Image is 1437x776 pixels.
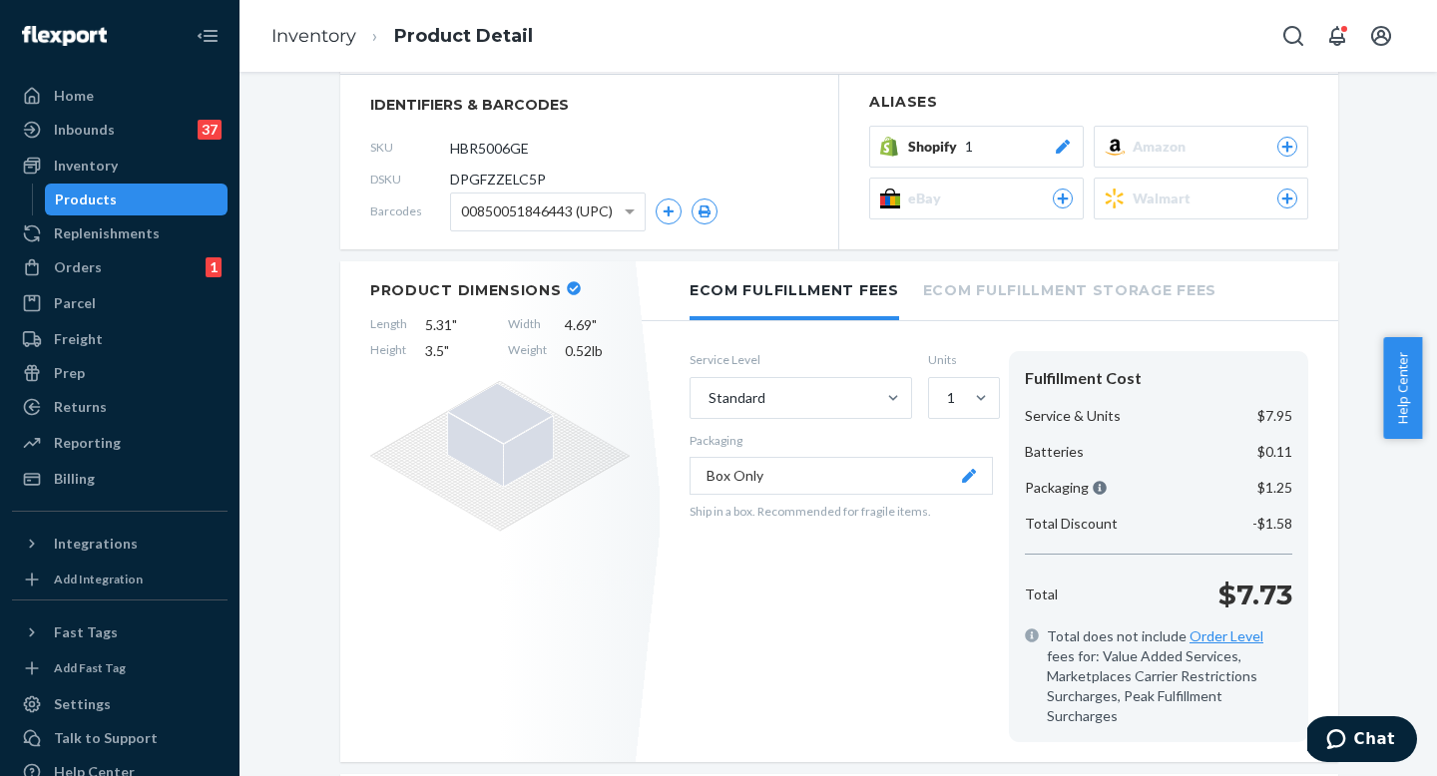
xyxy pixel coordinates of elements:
button: Shopify1 [869,126,1084,168]
div: Standard [709,388,765,408]
a: Prep [12,357,228,389]
span: 4.69 [565,315,630,335]
span: Width [508,315,547,335]
a: Add Integration [12,568,228,591]
div: Talk to Support [54,728,158,748]
div: Inbounds [54,120,115,140]
span: Walmart [1133,189,1198,208]
div: Parcel [54,293,96,313]
span: identifiers & barcodes [370,95,808,115]
p: $1.25 [1257,478,1292,498]
button: eBay [869,178,1084,219]
span: " [444,342,449,359]
a: Inventory [12,150,228,182]
span: Amazon [1133,137,1194,157]
span: DSKU [370,171,450,188]
span: eBay [908,189,949,208]
span: Total does not include fees for: Value Added Services, Marketplaces Carrier Restrictions Surcharg... [1047,626,1292,726]
a: Home [12,80,228,112]
div: Products [55,190,117,209]
div: Returns [54,397,107,417]
div: Orders [54,257,102,277]
button: Open Search Box [1273,16,1313,56]
input: 1 [945,388,947,408]
span: Shopify [908,137,965,157]
p: Total [1025,584,1058,604]
div: Billing [54,469,95,489]
button: Walmart [1094,178,1308,219]
p: Total Discount [1025,514,1118,534]
button: Close Navigation [188,16,228,56]
a: Parcel [12,287,228,319]
div: 37 [198,120,222,140]
span: 3.5 [425,341,490,361]
button: Open notifications [1317,16,1357,56]
a: Add Fast Tag [12,656,228,680]
span: Height [370,341,407,361]
div: Reporting [54,433,121,453]
img: Flexport logo [22,26,107,46]
div: Replenishments [54,223,160,243]
label: Service Level [690,351,912,368]
div: Fast Tags [54,622,118,642]
span: Length [370,315,407,335]
ol: breadcrumbs [255,7,549,66]
a: Settings [12,688,228,720]
button: Help Center [1383,337,1422,439]
p: Packaging [690,432,993,449]
div: Inventory [54,156,118,176]
a: Inbounds37 [12,114,228,146]
div: Prep [54,363,85,383]
p: -$1.58 [1252,514,1292,534]
a: Returns [12,391,228,423]
p: $7.95 [1257,406,1292,426]
div: Integrations [54,534,138,554]
label: Units [928,351,993,368]
div: Home [54,86,94,106]
button: Amazon [1094,126,1308,168]
a: Orders1 [12,251,228,283]
button: Integrations [12,528,228,560]
span: " [452,316,457,333]
p: Ship in a box. Recommended for fragile items. [690,503,993,520]
h2: Aliases [869,95,1308,110]
span: Weight [508,341,547,361]
a: Replenishments [12,217,228,249]
span: SKU [370,139,450,156]
li: Ecom Fulfillment Storage Fees [923,261,1216,316]
span: Barcodes [370,202,450,219]
a: Inventory [271,25,356,47]
button: Open account menu [1361,16,1401,56]
span: 1 [965,137,973,157]
a: Billing [12,463,228,495]
p: $7.73 [1218,575,1292,614]
button: Box Only [690,457,993,495]
a: Product Detail [394,25,533,47]
div: Add Fast Tag [54,659,126,676]
div: Settings [54,694,111,714]
input: Standard [707,388,709,408]
p: Packaging [1025,478,1107,498]
span: " [592,316,597,333]
h2: Product Dimensions [370,281,562,299]
span: 0.52 lb [565,341,630,361]
span: 00850051846443 (UPC) [461,194,613,228]
button: Talk to Support [12,722,228,754]
div: 1 [206,257,222,277]
span: 5.31 [425,315,490,335]
div: Freight [54,329,103,349]
div: Add Integration [54,571,143,587]
a: Freight [12,323,228,355]
p: $0.11 [1257,442,1292,462]
a: Products [45,184,229,215]
button: Fast Tags [12,616,228,648]
div: Fulfillment Cost [1025,367,1292,390]
a: Reporting [12,427,228,459]
li: Ecom Fulfillment Fees [690,261,899,320]
p: Batteries [1025,442,1084,462]
a: Order Level [1190,627,1263,644]
iframe: Opens a widget where you can chat to one of our agents [1307,716,1417,766]
p: Service & Units [1025,406,1121,426]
